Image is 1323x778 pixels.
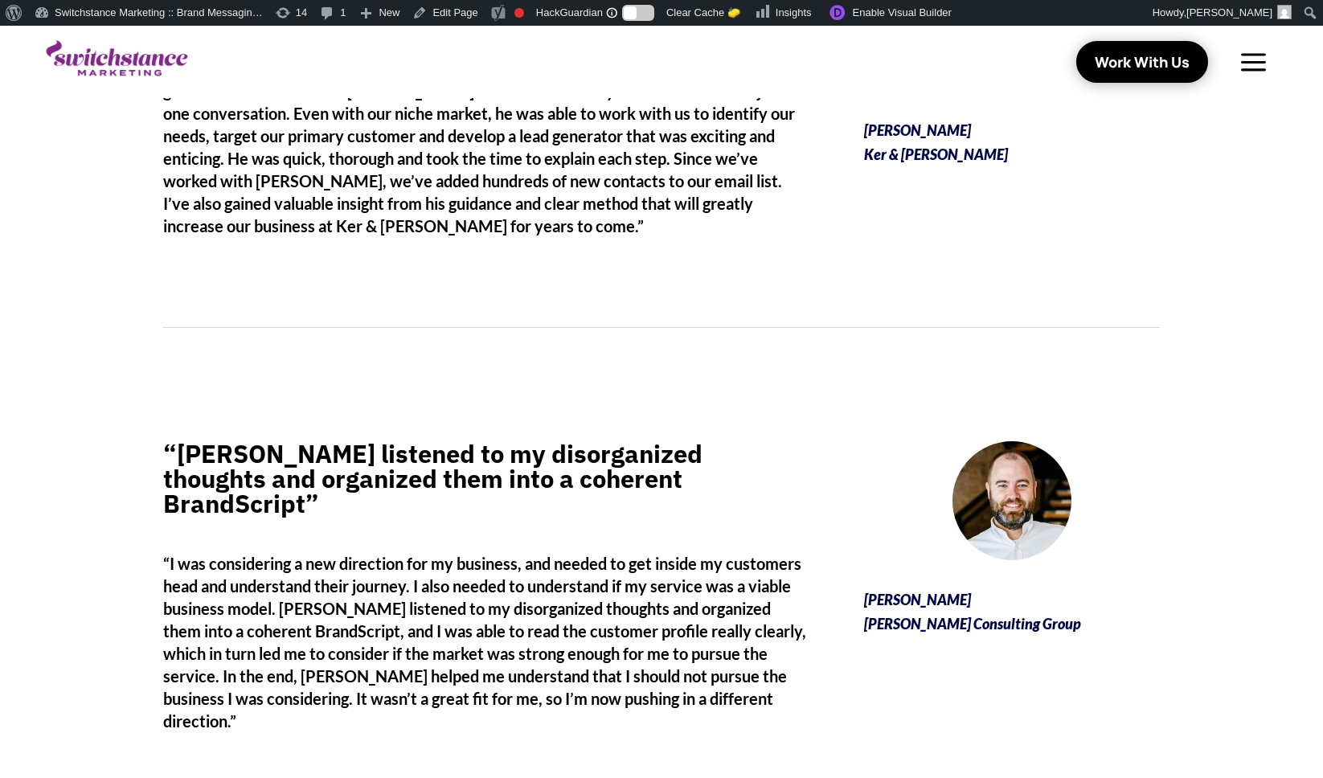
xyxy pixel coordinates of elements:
[514,8,524,18] div: Focus keyphrase not set
[44,38,190,78] img: switchstance-logo-purple
[952,441,1071,559] img: stephen-weir
[1186,6,1272,18] span: [PERSON_NAME]
[163,57,809,245] h6: “Under a tight deadline, we were in need of refining our core message and adding a lead-generator...
[776,6,812,18] span: Insights
[864,118,1160,167] p: [PERSON_NAME] Ker & [PERSON_NAME]
[1076,41,1208,84] a: Work With Us
[727,6,740,18] span: 🧽
[666,6,724,18] span: Clear Cache
[163,552,809,740] h6: “I was considering a new direction for my business, and needed to get inside my customers head an...
[864,588,1160,637] div: [PERSON_NAME] [PERSON_NAME] Consulting Group
[163,441,809,524] h4: “[PERSON_NAME] listened to my disorganized thoughts and organized them into a coherent BrandScript”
